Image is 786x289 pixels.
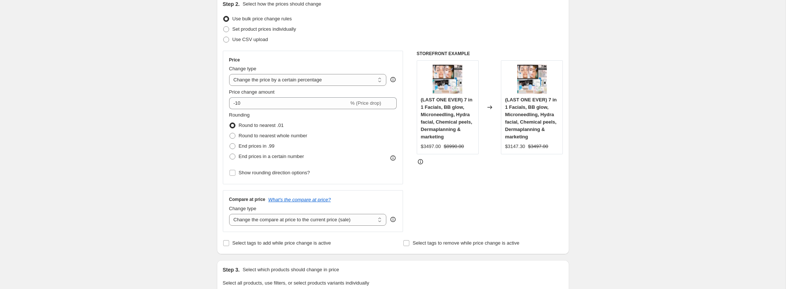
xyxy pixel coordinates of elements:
[239,133,307,138] span: Round to nearest whole number
[421,97,472,140] span: (LAST ONE EVER) 7 in 1 Facials, BB glow, Microneedling, Hydra facial, Chemical peels, Dermaplanni...
[242,0,321,8] p: Select how the prices should change
[223,0,240,8] h2: Step 2.
[242,266,339,273] p: Select which products should change in price
[223,266,240,273] h2: Step 3.
[232,240,331,246] span: Select tags to add while price change is active
[239,122,284,128] span: Round to nearest .01
[229,206,257,211] span: Change type
[433,64,462,94] img: 7in1_80x.png
[239,170,310,175] span: Show rounding direction options?
[229,66,257,71] span: Change type
[421,143,441,150] div: $3497.00
[417,51,563,57] h6: STOREFRONT EXAMPLE
[389,76,397,83] div: help
[505,97,557,140] span: (LAST ONE EVER) 7 in 1 Facials, BB glow, Microneedling, Hydra facial, Chemical peels, Dermaplanni...
[229,57,240,63] h3: Price
[517,64,547,94] img: 7in1_80x.png
[413,240,519,246] span: Select tags to remove while price change is active
[350,100,381,106] span: % (Price drop)
[223,280,369,286] span: Select all products, use filters, or select products variants individually
[229,112,250,118] span: Rounding
[239,154,304,159] span: End prices in a certain number
[268,197,331,202] button: What's the compare at price?
[444,143,464,150] strike: $8990.00
[229,89,275,95] span: Price change amount
[229,196,265,202] h3: Compare at price
[528,143,548,150] strike: $3497.00
[232,16,292,21] span: Use bulk price change rules
[229,97,349,109] input: -15
[389,216,397,223] div: help
[232,37,268,42] span: Use CSV upload
[239,143,275,149] span: End prices in .99
[505,143,525,150] div: $3147.30
[232,26,296,32] span: Set product prices individually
